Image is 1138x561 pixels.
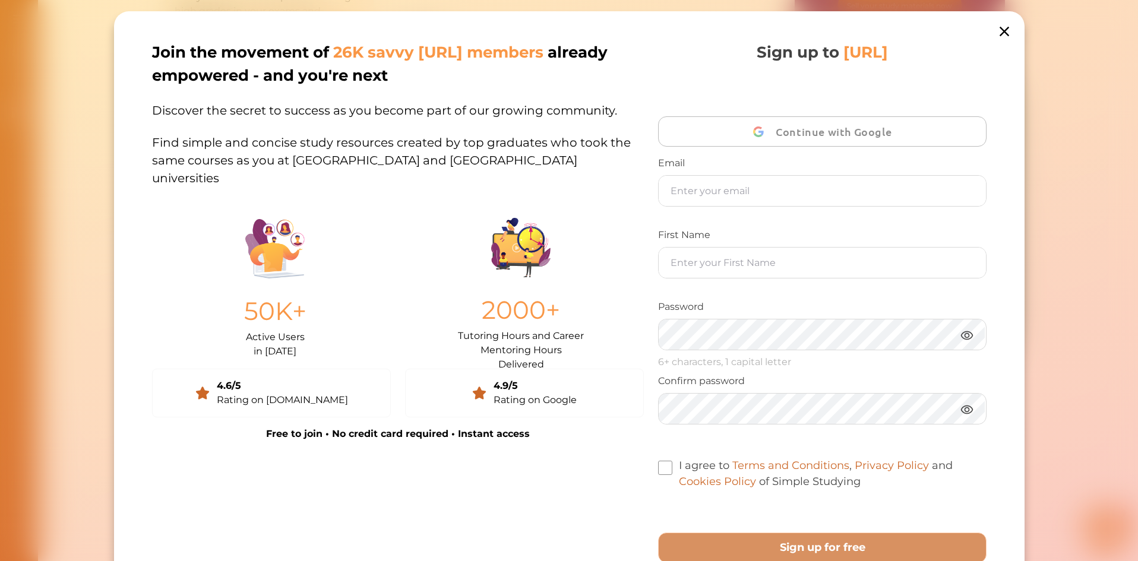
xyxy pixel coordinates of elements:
[244,293,306,330] p: 50K+
[482,291,560,329] p: 2000+
[405,369,644,417] a: 4.9/5Rating on Google
[959,402,973,417] img: eye.3286bcf0.webp
[152,87,644,119] p: Discover the secret to success as you become part of our growing community.
[245,219,305,278] img: Illustration.25158f3c.png
[494,393,577,407] div: Rating on Google
[494,379,577,393] div: 4.9/5
[776,118,897,145] span: Continue with Google
[152,369,391,417] a: 4.6/5Rating on [DOMAIN_NAME]
[679,475,756,488] a: Cookies Policy
[658,228,986,242] p: First Name
[152,119,644,187] p: Find simple and concise study resources created by top graduates who took the same courses as you...
[458,329,584,359] p: Tutoring Hours and Career Mentoring Hours Delivered
[216,393,347,407] div: Rating on [DOMAIN_NAME]
[216,379,347,393] div: 4.6/5
[843,43,888,62] span: [URL]
[152,427,644,441] p: Free to join • No credit card required • Instant access
[245,330,304,359] p: Active Users in [DATE]
[659,176,985,206] input: Enter your email
[732,459,849,472] a: Terms and Conditions
[658,156,986,170] p: Email
[658,116,986,147] button: Continue with Google
[658,374,986,388] p: Confirm password
[658,458,986,490] label: I agree to , and of Simple Studying
[333,43,543,62] span: 26K savvy [URL] members
[658,300,986,314] p: Password
[855,459,929,472] a: Privacy Policy
[491,218,551,277] img: Group%201403.ccdcecb8.png
[659,248,985,278] input: Enter your First Name
[757,41,888,64] p: Sign up to
[658,355,986,369] p: 6+ characters, 1 capital letter
[152,41,641,87] p: Join the movement of already empowered - and you're next
[263,1,273,10] i: 1
[959,328,973,343] img: eye.3286bcf0.webp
